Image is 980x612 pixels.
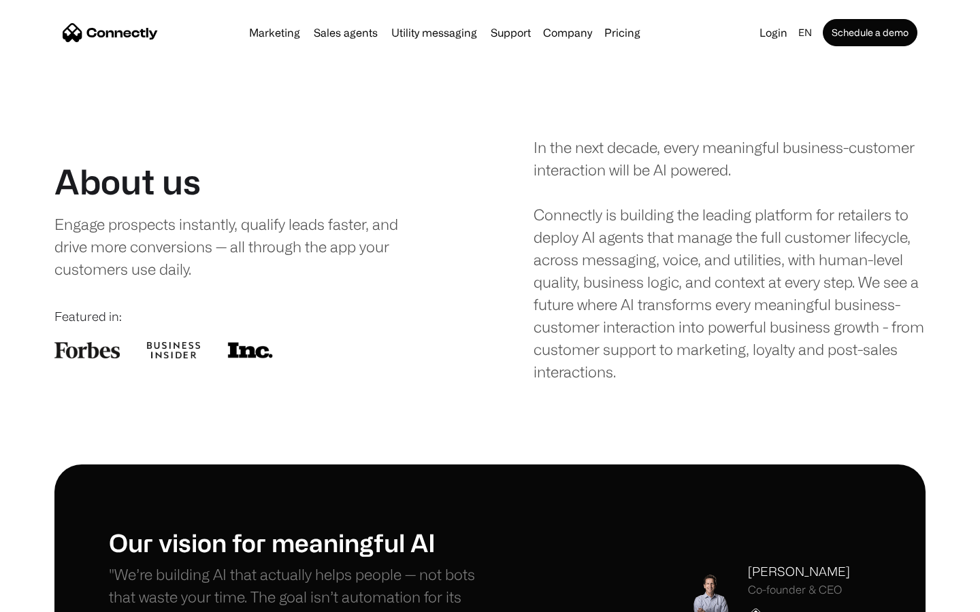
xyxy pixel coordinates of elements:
div: en [798,23,812,42]
a: Pricing [599,27,646,38]
div: Featured in: [54,307,446,326]
h1: About us [54,161,201,202]
div: [PERSON_NAME] [748,562,850,581]
a: Marketing [244,27,306,38]
div: Engage prospects instantly, qualify leads faster, and drive more conversions — all through the ap... [54,213,427,280]
div: Company [539,23,596,42]
a: home [63,22,158,43]
div: Co-founder & CEO [748,583,850,596]
ul: Language list [27,588,82,607]
a: Utility messaging [386,27,483,38]
a: Schedule a demo [823,19,917,46]
a: Support [485,27,536,38]
div: en [793,23,820,42]
aside: Language selected: English [14,587,82,607]
h1: Our vision for meaningful AI [109,528,490,557]
div: Company [543,23,592,42]
div: In the next decade, every meaningful business-customer interaction will be AI powered. Connectly ... [534,136,926,383]
a: Sales agents [308,27,383,38]
a: Login [754,23,793,42]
